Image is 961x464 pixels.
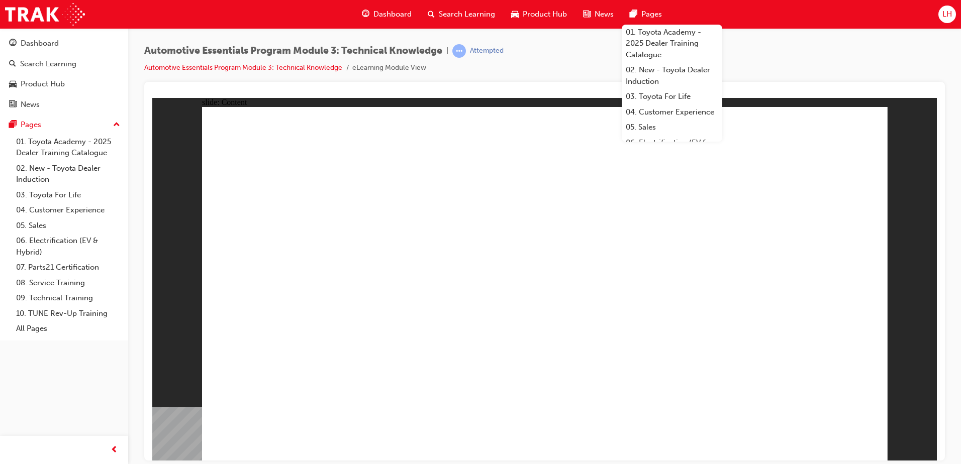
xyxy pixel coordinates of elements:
a: 04. Customer Experience [12,202,124,218]
a: 03. Toyota For Life [622,89,722,104]
a: Automotive Essentials Program Module 3: Technical Knowledge [144,63,342,72]
a: Dashboard [4,34,124,53]
a: pages-iconPages [622,4,670,25]
button: Pages [4,115,124,134]
a: 02. New - Toyota Dealer Induction [622,62,722,89]
button: LH [938,6,956,23]
a: All Pages [12,321,124,336]
span: pages-icon [630,8,637,21]
span: car-icon [9,80,17,89]
a: News [4,95,124,114]
a: 09. Technical Training [12,290,124,306]
a: 05. Sales [12,218,124,234]
a: Search Learning [4,55,124,73]
div: Pages [21,119,41,131]
a: news-iconNews [575,4,622,25]
a: 03. Toyota For Life [12,187,124,203]
div: Dashboard [21,38,59,49]
a: 07. Parts21 Certification [12,260,124,275]
a: 06. Electrification (EV & Hybrid) [622,135,722,162]
span: news-icon [583,8,591,21]
div: Attempted [470,46,504,56]
a: search-iconSearch Learning [420,4,503,25]
span: search-icon [428,8,435,21]
a: 05. Sales [622,120,722,135]
span: Automotive Essentials Program Module 3: Technical Knowledge [144,45,442,57]
a: guage-iconDashboard [354,4,420,25]
a: 04. Customer Experience [622,104,722,120]
span: Search Learning [439,9,495,20]
span: | [446,45,448,57]
span: Product Hub [523,9,567,20]
span: prev-icon [111,444,118,456]
a: Product Hub [4,75,124,93]
div: Search Learning [20,58,76,70]
span: News [595,9,614,20]
span: search-icon [9,60,16,69]
a: 08. Service Training [12,275,124,291]
a: 01. Toyota Academy - 2025 Dealer Training Catalogue [622,25,722,63]
li: eLearning Module View [352,62,426,74]
div: Product Hub [21,78,65,90]
span: learningRecordVerb_ATTEMPT-icon [452,44,466,58]
img: Trak [5,3,85,26]
button: DashboardSearch LearningProduct HubNews [4,32,124,115]
span: guage-icon [362,8,369,21]
span: news-icon [9,100,17,109]
span: Pages [641,9,662,20]
a: 06. Electrification (EV & Hybrid) [12,233,124,260]
a: 01. Toyota Academy - 2025 Dealer Training Catalogue [12,134,124,161]
span: Dashboard [373,9,412,20]
span: car-icon [511,8,519,21]
span: pages-icon [9,121,17,130]
span: LH [942,9,952,20]
div: News [21,99,40,110]
a: car-iconProduct Hub [503,4,575,25]
a: 02. New - Toyota Dealer Induction [12,161,124,187]
span: guage-icon [9,39,17,48]
span: up-icon [113,119,120,132]
a: 10. TUNE Rev-Up Training [12,306,124,321]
